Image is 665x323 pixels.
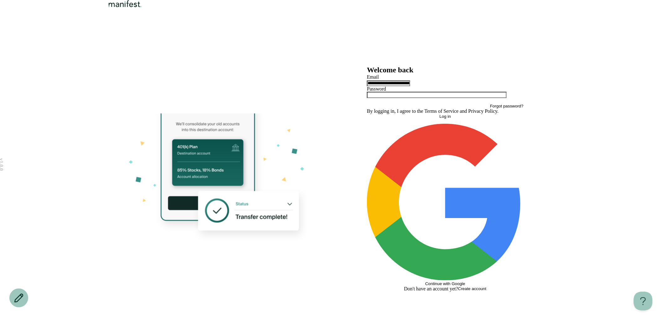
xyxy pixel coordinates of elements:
[404,286,458,292] span: Don't have an account yet?
[425,281,465,286] span: Continue with Google
[468,108,497,114] a: Privacy Policy
[367,114,523,119] button: Log in
[367,124,523,286] button: Continue with Google
[367,86,386,91] label: Password
[367,74,379,80] label: Email
[458,286,486,291] button: Create account
[367,66,523,74] h2: Welcome back
[440,114,451,119] span: Log in
[425,108,459,114] a: Terms of Service
[634,292,652,310] iframe: Toggle Customer Support
[490,104,523,108] button: Forgot password?
[367,108,523,114] p: By logging in, I agree to the and .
